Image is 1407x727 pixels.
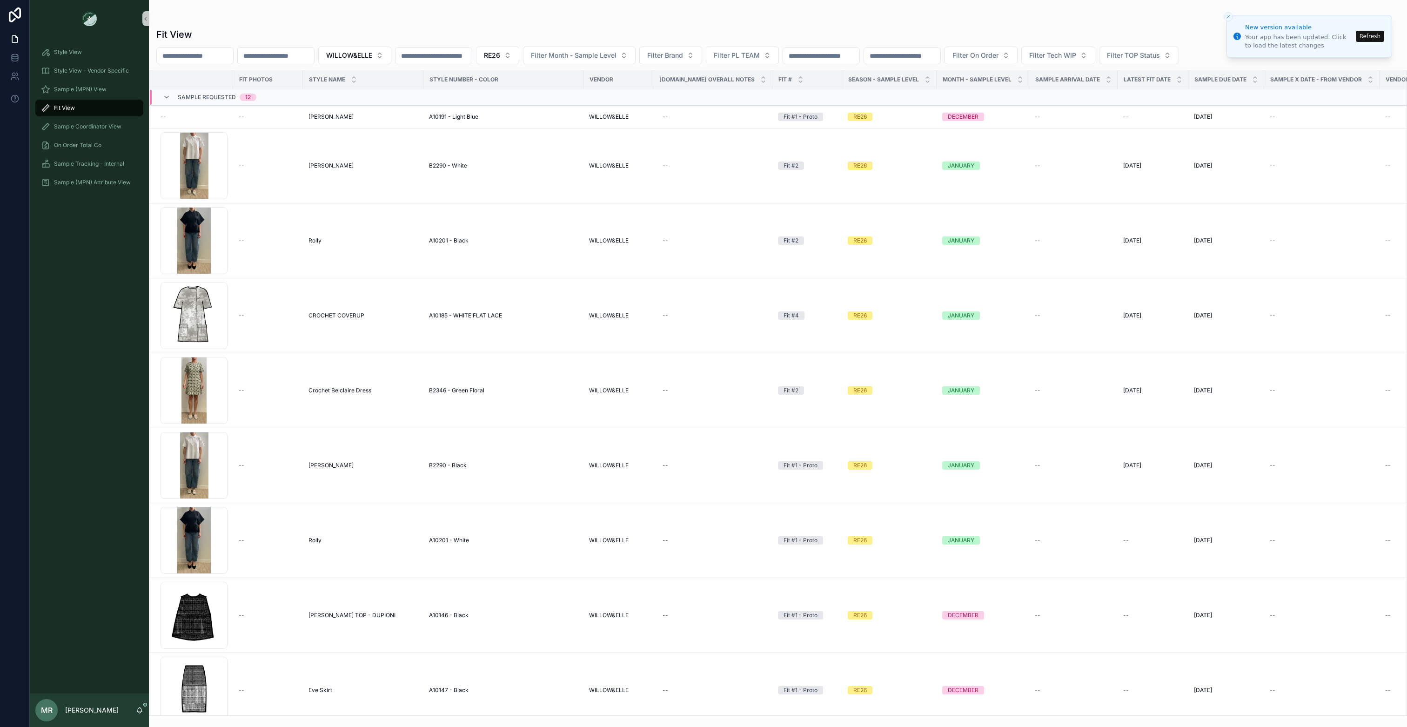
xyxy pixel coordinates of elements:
div: -- [663,312,668,319]
span: -- [1123,612,1129,619]
button: Select Button [1021,47,1095,64]
div: JANUARY [948,386,974,395]
a: JANUARY [942,311,1024,320]
a: WILLOW&ELLE [589,113,648,121]
a: Style View [35,44,143,61]
a: A10201 - White [429,537,578,544]
a: RE26 [848,236,931,245]
a: RE26 [848,461,931,470]
a: -- [239,162,297,169]
a: Fit #2 [778,386,837,395]
span: [PERSON_NAME] [308,113,354,121]
a: RE26 [848,113,931,121]
span: Sample Tracking - Internal [54,160,124,168]
span: -- [1270,687,1275,694]
span: -- [1035,162,1040,169]
div: Fit #2 [784,162,798,170]
a: -- [239,612,297,619]
button: Select Button [945,47,1018,64]
a: Fit View [35,100,143,116]
span: -- [239,387,244,394]
div: RE26 [853,236,867,245]
span: A10185 - WHITE FLAT LACE [429,312,502,319]
a: DECEMBER [942,686,1024,694]
span: Filter Brand [647,51,683,60]
a: -- [1035,312,1112,319]
a: -- [239,387,297,394]
button: Select Button [476,47,519,64]
button: Close toast [1224,12,1233,21]
button: Select Button [318,47,391,64]
span: Sample Coordinator View [54,123,121,130]
span: B2346 - Green Floral [429,387,484,394]
span: [DATE] [1194,387,1212,394]
span: [DATE] [1123,387,1141,394]
div: RE26 [853,113,867,121]
a: Fit #1 - Proto [778,686,837,694]
span: Vendor [590,76,613,83]
div: RE26 [853,611,867,619]
span: [DATE] [1194,537,1212,544]
a: CROCHET COVERUP [308,312,418,319]
a: [PERSON_NAME] [308,113,418,121]
span: -- [1035,537,1040,544]
span: [DATE] [1123,462,1141,469]
span: Season - Sample Level [848,76,919,83]
a: Sample Coordinator View [35,118,143,135]
div: JANUARY [948,311,974,320]
a: [DATE] [1123,162,1183,169]
a: -- [1035,612,1112,619]
a: -- [239,537,297,544]
a: Fit #1 - Proto [778,611,837,619]
span: Rolly [308,537,322,544]
span: [DATE] [1194,237,1212,244]
div: RE26 [853,461,867,470]
a: On Order Total Co [35,137,143,154]
span: Latest Fit Date [1124,76,1171,83]
div: JANUARY [948,536,974,545]
a: -- [1270,237,1374,244]
span: Crochet Belclaire Dress [308,387,371,394]
div: RE26 [853,311,867,320]
img: App logo [82,11,97,26]
a: -- [1270,687,1374,694]
a: -- [1270,387,1374,394]
span: -- [239,237,244,244]
a: -- [659,458,767,473]
span: Filter PL TEAM [714,51,760,60]
a: [DATE] [1123,462,1183,469]
span: Sample Requested [178,94,236,101]
div: scrollable content [30,37,149,203]
span: STYLE NAME [309,76,345,83]
a: JANUARY [942,236,1024,245]
span: WILLOW&ELLE [589,687,629,694]
a: -- [161,113,228,121]
span: B2290 - Black [429,462,467,469]
span: WILLOW&ELLE [589,537,629,544]
a: DECEMBER [942,113,1024,121]
span: -- [239,537,244,544]
span: WILLOW&ELLE [589,113,629,121]
div: New version available [1245,23,1353,32]
span: -- [1035,687,1040,694]
span: [PERSON_NAME] [308,462,354,469]
span: [PERSON_NAME] TOP - DUPIONI [308,612,395,619]
span: [DATE] [1123,162,1141,169]
span: -- [239,162,244,169]
a: -- [1035,237,1112,244]
div: Fit #2 [784,236,798,245]
span: WILLOW&ELLE [589,387,629,394]
a: A10146 - Black [429,612,578,619]
a: WILLOW&ELLE [589,537,648,544]
a: -- [1270,612,1374,619]
a: B2290 - Black [429,462,578,469]
a: -- [659,683,767,698]
a: -- [239,312,297,319]
span: -- [1385,387,1391,394]
span: MONTH - SAMPLE LEVEL [943,76,1012,83]
a: -- [1123,612,1183,619]
a: -- [1270,537,1374,544]
a: -- [659,109,767,124]
div: Your app has been updated. Click to load the latest changes [1245,33,1353,50]
a: [DATE] [1194,312,1259,319]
